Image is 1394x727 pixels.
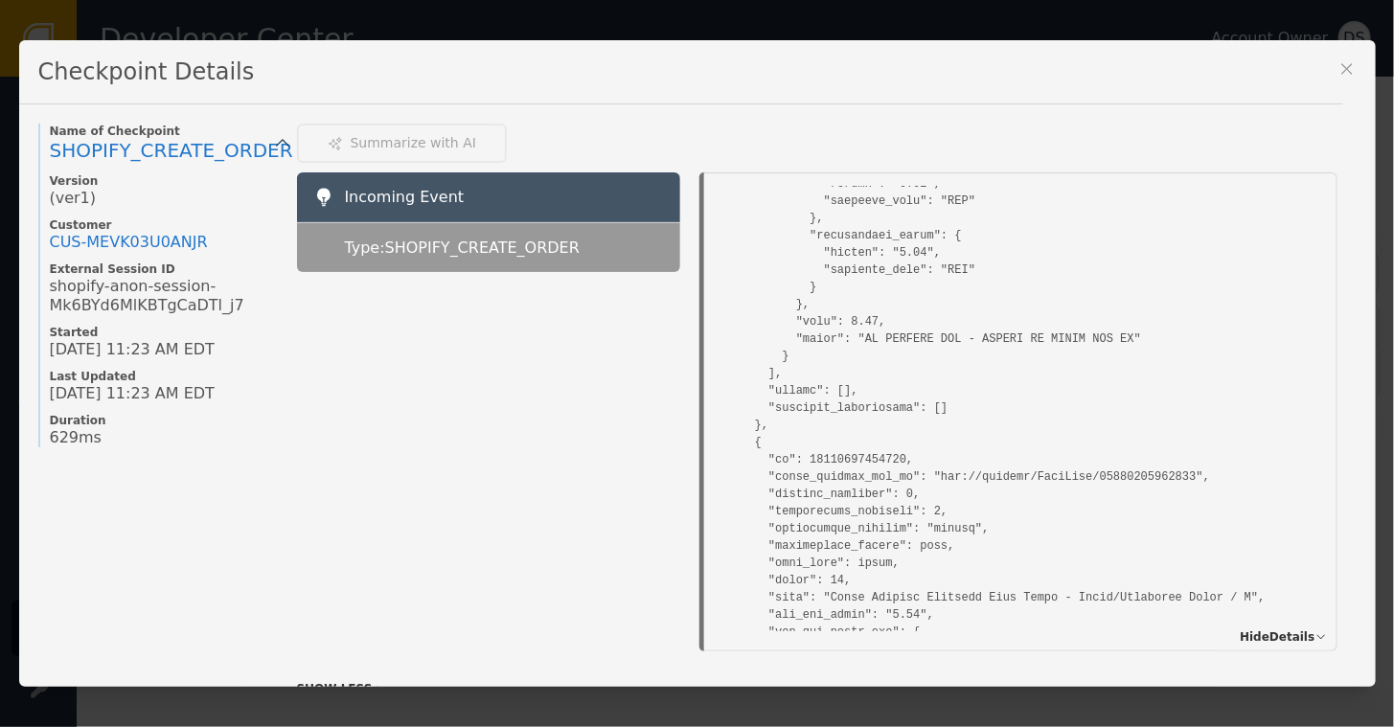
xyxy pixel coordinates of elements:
[50,233,208,252] a: CUS-MEVK03U0ANJR
[50,384,215,403] span: [DATE] 11:23 AM EDT
[345,188,465,206] span: Incoming Event
[50,261,278,277] span: External Session ID
[50,369,278,384] span: Last Updated
[50,233,208,252] div: CUS- MEVK03U0ANJR
[50,325,278,340] span: Started
[345,237,581,260] span: Type: SHOPIFY_CREATE_ORDER
[50,413,278,428] span: Duration
[50,340,215,359] span: [DATE] 11:23 AM EDT
[50,124,278,139] span: Name of Checkpoint
[1240,628,1314,646] span: Hide Details
[50,139,293,162] span: SHOPIFY_CREATE_ORDER
[19,40,1343,104] div: Checkpoint Details
[297,680,373,697] span: SHOW LESS
[50,139,278,164] a: SHOPIFY_CREATE_ORDER
[50,428,102,447] span: 629ms
[50,217,278,233] span: Customer
[50,277,278,315] span: shopify-anon-session-Mk6BYd6MlKBTgCaDTl_j7
[50,189,97,208] span: (ver 1 )
[50,173,278,189] span: Version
